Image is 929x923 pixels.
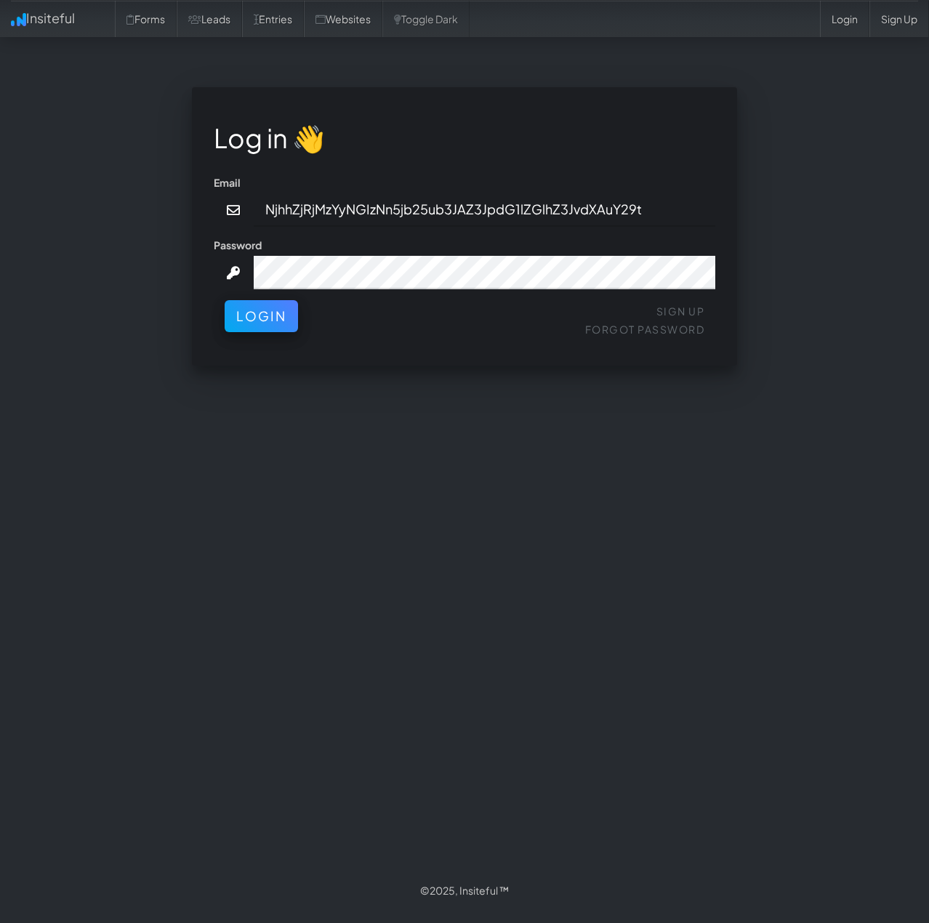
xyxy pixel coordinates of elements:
[254,193,716,227] input: john@doe.com
[11,13,26,26] img: icon.png
[382,1,470,37] a: Toggle Dark
[869,1,929,37] a: Sign Up
[304,1,382,37] a: Websites
[214,238,262,252] label: Password
[214,175,241,190] label: Email
[214,124,715,153] h1: Log in 👋
[225,300,298,332] button: Login
[177,1,242,37] a: Leads
[585,323,705,336] a: Forgot Password
[242,1,304,37] a: Entries
[820,1,869,37] a: Login
[115,1,177,37] a: Forms
[656,305,705,318] a: Sign Up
